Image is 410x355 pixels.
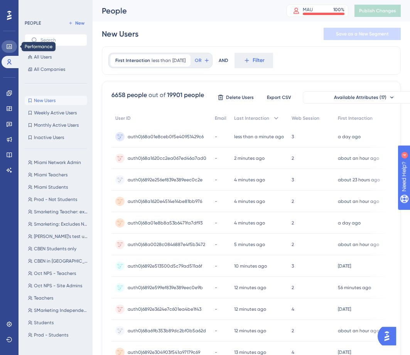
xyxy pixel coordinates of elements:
time: 56 minutes ago [338,285,371,290]
span: 2 [292,285,294,291]
time: about an hour ago [338,242,379,247]
span: 3 [292,263,294,269]
button: Oct NPS - Site Admins [25,281,92,290]
button: All Users [25,52,87,62]
span: [DATE] [172,57,186,64]
span: Need Help? [18,2,48,11]
span: - [215,155,217,161]
span: Monthly Active Users [34,122,79,128]
span: 2 [292,241,294,248]
button: Miami Students [25,183,92,192]
span: Email [215,115,226,121]
time: about 23 hours ago [338,177,380,183]
span: auth0|6892e513500d5c79ad511a6f [128,263,202,269]
time: [DATE] [338,350,351,355]
button: Inactive Users [25,133,87,142]
button: Teachers [25,293,92,303]
span: Prod - Not Students [34,196,77,203]
time: a day ago [338,134,361,139]
button: Students [25,318,92,327]
span: Miami Teachers [34,172,67,178]
iframe: UserGuiding AI Assistant Launcher [378,325,401,348]
span: - [215,306,217,312]
span: - [215,198,217,204]
span: Students [34,320,54,326]
button: Export CSV [260,91,298,104]
span: auth0|68a0028c0846887e4f5b3472 [128,241,205,248]
time: about an hour ago [338,199,379,204]
div: New Users [102,28,138,39]
span: Smarketing Teacher: excludes demo users [34,209,89,215]
button: Prod - Not Students [25,195,92,204]
span: Teachers [34,295,53,301]
time: about an hour ago [338,156,379,161]
span: Inactive Users [34,134,64,141]
time: 5 minutes ago [234,242,265,247]
span: auth0|6892e3624e7c601ea4be1f43 [128,306,201,312]
time: 4 minutes ago [234,220,265,226]
button: All Companies [25,65,87,74]
button: New [66,18,87,28]
button: Oct NPS - Teachers [25,269,92,278]
time: less than a minute ago [234,134,284,139]
div: 6658 people [111,90,147,100]
time: 4 minutes ago [234,177,265,183]
button: New Users [25,96,87,105]
span: less than [152,57,171,64]
div: out of [148,90,165,100]
span: SMarketing Independent Explore - Teacher [34,307,89,313]
button: Delete Users [216,91,255,104]
span: auth0|68a01e8ceb0f5e40951429c6 [128,134,204,140]
span: User ID [115,115,131,121]
span: 3 [292,134,294,140]
time: 12 minutes ago [234,328,266,333]
span: - [215,241,217,248]
button: Smarketing: Excludes NC demo users [25,219,92,229]
span: Export CSV [267,94,291,100]
span: - [215,220,217,226]
time: [DATE] [338,306,351,312]
span: Smarketing: Excludes NC demo users [34,221,89,227]
div: 19901 people [167,90,204,100]
span: auth0|6892e256ef839e389eec0c2e [128,177,202,183]
button: Save as a New Segment [324,28,401,40]
span: Delete Users [226,94,254,100]
button: Weekly Active Users [25,108,87,117]
time: 2 minutes ago [234,156,265,161]
span: auth0|68a1620cc2ea067ed46a7ad0 [128,155,206,161]
span: All Companies [34,66,65,72]
button: SMarketing Independent Explore - Teacher [25,306,92,315]
span: 2 [292,198,294,204]
span: auth0|68a1620e4514e14be81bb976 [128,198,202,204]
span: Weekly Active Users [34,110,77,116]
input: Search [40,37,81,43]
button: Publish Changes [354,5,401,17]
div: PEOPLE [25,20,41,26]
time: 13 minutes ago [234,350,266,355]
span: - [215,177,217,183]
span: CBEN Students only [34,246,76,252]
span: 2 [292,155,294,161]
span: First Interaction [115,57,150,64]
div: 4 [54,4,56,10]
button: OR [194,54,211,67]
span: - [215,263,217,269]
span: Filter [253,56,265,65]
span: OR [195,57,201,64]
span: auth0|68a01e8b8a53b6471fa7df93 [128,220,202,226]
span: Miami Network Admin [34,159,81,166]
div: AND [219,53,228,68]
span: - [215,134,217,140]
span: Oct NPS - Site Admins [34,283,82,289]
time: 12 minutes ago [234,306,266,312]
span: 2 [292,220,294,226]
span: Prod - Students [34,332,68,338]
button: Smarketing Teacher: excludes demo users [25,207,92,216]
button: Miami Teachers [25,170,92,179]
time: 10 minutes ago [234,263,267,269]
time: [DATE] [338,263,351,269]
span: Last Interaction [234,115,269,121]
div: 100 % [333,7,344,13]
span: - [215,285,217,291]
